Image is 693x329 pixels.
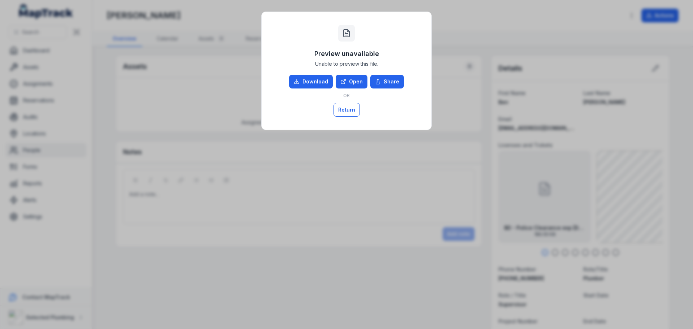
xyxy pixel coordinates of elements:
[370,75,404,88] button: Share
[289,75,333,88] a: Download
[314,49,379,59] h3: Preview unavailable
[289,88,404,103] div: OR
[334,103,360,117] button: Return
[315,60,378,68] span: Unable to preview this file.
[336,75,367,88] a: Open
